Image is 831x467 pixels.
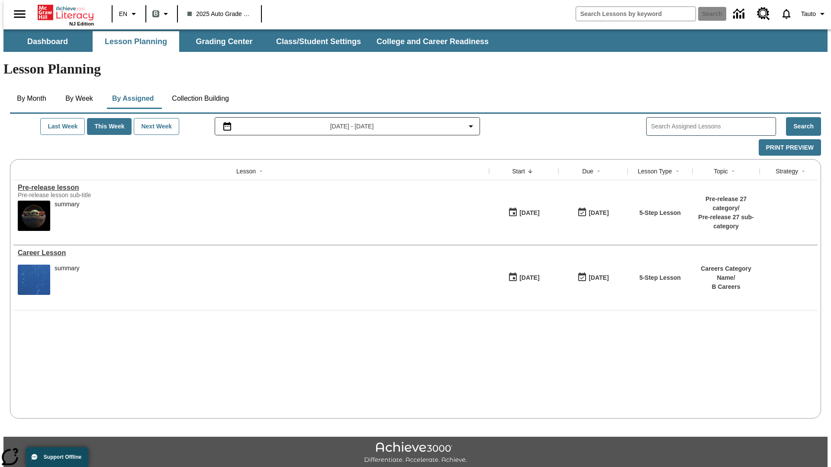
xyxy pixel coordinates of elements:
button: Class/Student Settings [269,31,368,52]
button: College and Career Readiness [370,31,496,52]
button: Select the date range menu item [219,121,477,131]
img: hero alt text [18,201,50,231]
a: Home [38,4,94,21]
div: Pre-release lesson sub-title [18,192,148,198]
span: Support Offline [44,454,81,460]
div: Career Lesson [18,249,485,257]
a: Pre-release lesson, Lessons [18,184,485,192]
span: EN [119,10,127,19]
button: Grading Center [181,31,267,52]
p: Pre-release 27 sub-category [697,213,755,231]
a: Notifications [775,3,798,25]
span: NJ Edition [69,21,94,26]
div: [DATE] [519,272,539,283]
div: SubNavbar [3,29,828,52]
div: summary [55,201,80,231]
div: summary [55,265,80,272]
div: Topic [714,167,728,176]
button: 01/25/26: Last day the lesson can be accessed [574,205,612,221]
p: 5-Step Lesson [639,208,681,218]
button: By Month [10,88,53,109]
span: B [154,8,158,19]
p: 5-Step Lesson [639,273,681,282]
button: Print Preview [759,139,821,156]
a: Career Lesson, Lessons [18,249,485,257]
button: Profile/Settings [798,6,831,22]
button: 01/22/25: First time the lesson was available [505,205,542,221]
input: Search Assigned Lessons [651,120,776,133]
svg: Collapse Date Range Filter [466,121,476,131]
div: Lesson [236,167,256,176]
p: Careers Category Name / [697,264,755,282]
button: Open side menu [7,1,32,27]
button: Sort [798,166,808,176]
button: 01/13/25: First time the lesson was available [505,269,542,286]
button: By Week [58,88,101,109]
button: Sort [672,166,683,176]
div: [DATE] [519,208,539,218]
p: B Careers [697,282,755,291]
div: Start [512,167,525,176]
button: Sort [525,166,535,176]
div: Due [582,167,593,176]
button: Support Offline [26,447,88,467]
div: SubNavbar [3,31,496,52]
button: Sort [256,166,266,176]
button: Collection Building [165,88,236,109]
button: By Assigned [105,88,161,109]
span: 2025 Auto Grade 1 B [187,10,251,19]
div: [DATE] [589,272,609,283]
div: Pre-release lesson [18,184,485,192]
p: Pre-release 27 category / [697,195,755,213]
img: fish [18,265,50,295]
span: [DATE] - [DATE] [330,122,374,131]
button: Last Week [40,118,85,135]
button: Sort [728,166,738,176]
button: Dashboard [4,31,91,52]
span: Tauto [801,10,816,19]
button: Boost Class color is gray green. Change class color [149,6,174,22]
button: Next Week [134,118,179,135]
button: Sort [593,166,604,176]
button: 01/17/26: Last day the lesson can be accessed [574,269,612,286]
a: Data Center [728,2,752,26]
input: search field [576,7,696,21]
a: Resource Center, Will open in new tab [752,2,775,26]
div: summary [55,265,80,295]
div: summary [55,201,80,208]
div: Strategy [776,167,798,176]
h1: Lesson Planning [3,61,828,77]
div: Lesson Type [638,167,672,176]
img: Achieve3000 Differentiate Accelerate Achieve [364,442,467,464]
button: This Week [87,118,132,135]
div: Home [38,3,94,26]
button: Search [786,117,821,136]
button: Lesson Planning [93,31,179,52]
button: Language: EN, Select a language [115,6,143,22]
div: [DATE] [589,208,609,218]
